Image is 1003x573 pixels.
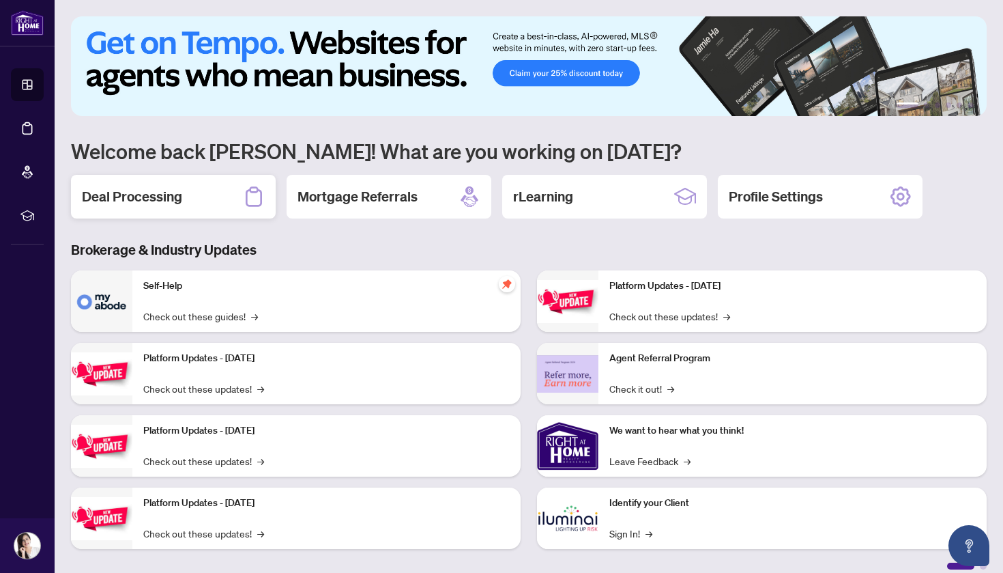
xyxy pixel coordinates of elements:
[143,351,510,366] p: Platform Updates - [DATE]
[71,497,132,540] img: Platform Updates - July 8, 2025
[537,415,598,477] img: We want to hear what you think!
[609,423,976,438] p: We want to hear what you think!
[257,381,264,396] span: →
[71,270,132,332] img: Self-Help
[143,526,264,541] a: Check out these updates!→
[251,309,258,324] span: →
[609,351,976,366] p: Agent Referral Program
[143,279,510,294] p: Self-Help
[513,187,573,206] h2: rLearning
[143,309,258,324] a: Check out these guides!→
[143,453,264,469] a: Check out these updates!→
[924,102,929,108] button: 2
[257,453,264,469] span: →
[609,526,652,541] a: Sign In!→
[609,496,976,511] p: Identify your Client
[684,453,691,469] span: →
[499,276,515,292] span: pushpin
[537,355,598,393] img: Agent Referral Program
[297,187,418,206] h2: Mortgage Referrals
[143,381,264,396] a: Check out these updates!→
[957,102,962,108] button: 5
[609,381,674,396] a: Check it out!→
[723,309,730,324] span: →
[257,526,264,541] span: →
[143,496,510,511] p: Platform Updates - [DATE]
[14,533,40,559] img: Profile Icon
[667,381,674,396] span: →
[946,102,951,108] button: 4
[609,279,976,294] p: Platform Updates - [DATE]
[968,102,973,108] button: 6
[537,280,598,323] img: Platform Updates - June 23, 2025
[935,102,940,108] button: 3
[71,352,132,395] img: Platform Updates - September 16, 2025
[609,453,691,469] a: Leave Feedback→
[143,423,510,438] p: Platform Updates - [DATE]
[609,309,730,324] a: Check out these updates!→
[71,16,987,116] img: Slide 0
[948,525,989,566] button: Open asap
[82,187,182,206] h2: Deal Processing
[71,240,987,260] h3: Brokerage & Industry Updates
[645,526,652,541] span: →
[11,10,44,36] img: logo
[71,425,132,468] img: Platform Updates - July 21, 2025
[537,488,598,549] img: Identify your Client
[729,187,823,206] h2: Profile Settings
[71,138,987,164] h1: Welcome back [PERSON_NAME]! What are you working on [DATE]?
[897,102,918,108] button: 1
